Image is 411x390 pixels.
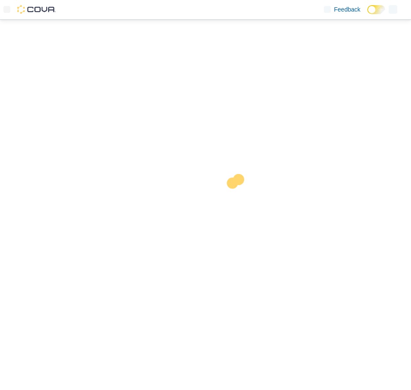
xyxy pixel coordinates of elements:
input: Dark Mode [367,5,385,14]
span: Feedback [334,5,360,14]
a: Feedback [320,1,364,18]
img: cova-loader [205,168,270,232]
img: Cova [17,5,56,14]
